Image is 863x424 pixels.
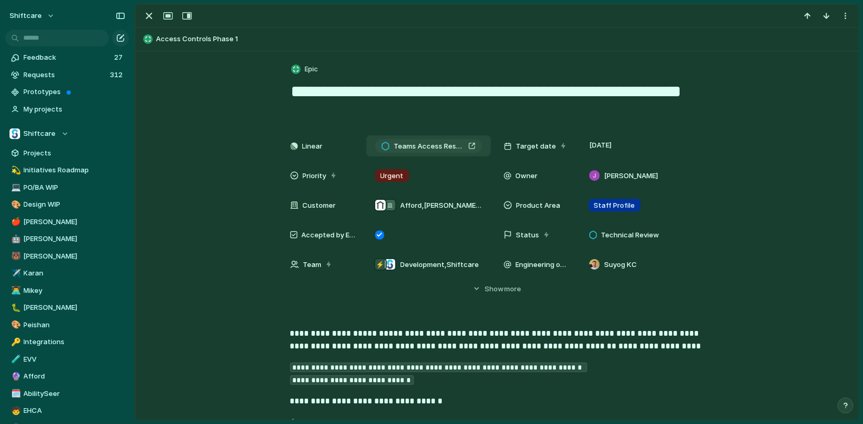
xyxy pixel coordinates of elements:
[24,104,125,115] span: My projects
[10,337,20,347] button: 🔑
[10,285,20,296] button: 👨‍💻
[5,197,129,213] div: 🎨Design WIP
[11,233,18,245] div: 🤖
[11,216,18,228] div: 🍎
[24,337,125,347] span: Integrations
[10,268,20,279] button: ✈️
[303,260,322,270] span: Team
[140,31,854,48] button: Access Controls Phase 1
[375,139,482,153] a: Teams Access Restriction: Testing & Security Requirements
[24,285,125,296] span: Mikey
[504,284,521,294] span: more
[24,70,107,80] span: Requests
[10,217,20,227] button: 🍎
[516,230,540,241] span: Status
[381,171,404,181] span: Urgent
[5,231,129,247] a: 🤖[PERSON_NAME]
[5,214,129,230] a: 🍎[PERSON_NAME]
[24,371,125,382] span: Afford
[11,164,18,177] div: 💫
[10,354,20,365] button: 🧪
[11,388,18,400] div: 🗓️
[24,354,125,365] span: EVV
[10,11,42,21] span: shiftcare
[11,268,18,280] div: ✈️
[10,251,20,262] button: 🐻
[5,283,129,299] div: 👨‍💻Mikey
[305,64,319,75] span: Epic
[10,182,20,193] button: 💻
[401,200,482,211] span: Afford , [PERSON_NAME] Watching
[24,234,125,244] span: [PERSON_NAME]
[11,319,18,331] div: 🎨
[5,368,129,384] a: 🔮Afford
[24,182,125,193] span: PO/BA WIP
[11,302,18,314] div: 🐛
[516,141,556,152] span: Target date
[11,181,18,193] div: 💻
[5,334,129,350] a: 🔑Integrations
[5,102,129,117] a: My projects
[5,248,129,264] a: 🐻[PERSON_NAME]
[401,260,479,270] span: Development , Shiftcare
[10,165,20,176] button: 💫
[5,265,129,281] div: ✈️Karan
[24,268,125,279] span: Karan
[24,87,125,97] span: Prototypes
[516,171,538,181] span: Owner
[5,162,129,178] a: 💫Initiatives Roadmap
[302,141,323,152] span: Linear
[5,84,129,100] a: Prototypes
[10,302,20,313] button: 🐛
[375,259,386,270] div: ⚡
[516,200,561,211] span: Product Area
[24,251,125,262] span: [PERSON_NAME]
[114,52,125,63] span: 27
[5,145,129,161] a: Projects
[10,320,20,330] button: 🎨
[290,279,704,298] button: Showmore
[11,199,18,211] div: 🎨
[302,230,358,241] span: Accepted by Engineering
[24,128,56,139] span: Shiftcare
[303,200,336,211] span: Customer
[24,165,125,176] span: Initiatives Roadmap
[289,62,322,77] button: Epic
[10,234,20,244] button: 🤖
[5,403,129,419] a: 🧒EHCA
[5,352,129,367] a: 🧪EVV
[5,180,129,196] a: 💻PO/BA WIP
[11,336,18,348] div: 🔑
[5,50,129,66] a: Feedback27
[11,284,18,297] div: 👨‍💻
[110,70,125,80] span: 312
[24,217,125,227] span: [PERSON_NAME]
[394,141,464,152] span: Teams Access Restriction: Testing & Security Requirements
[5,317,129,333] a: 🎨Peishan
[10,389,20,399] button: 🗓️
[587,139,615,152] span: [DATE]
[24,320,125,330] span: Peishan
[24,148,125,159] span: Projects
[24,52,111,63] span: Feedback
[594,200,635,211] span: Staff Profile
[5,300,129,316] a: 🐛[PERSON_NAME]
[605,171,658,181] span: [PERSON_NAME]
[11,371,18,383] div: 🔮
[10,199,20,210] button: 🎨
[156,34,854,44] span: Access Controls Phase 1
[10,371,20,382] button: 🔮
[11,250,18,262] div: 🐻
[24,199,125,210] span: Design WIP
[5,67,129,83] a: Requests312
[5,386,129,402] div: 🗓️AbilitySeer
